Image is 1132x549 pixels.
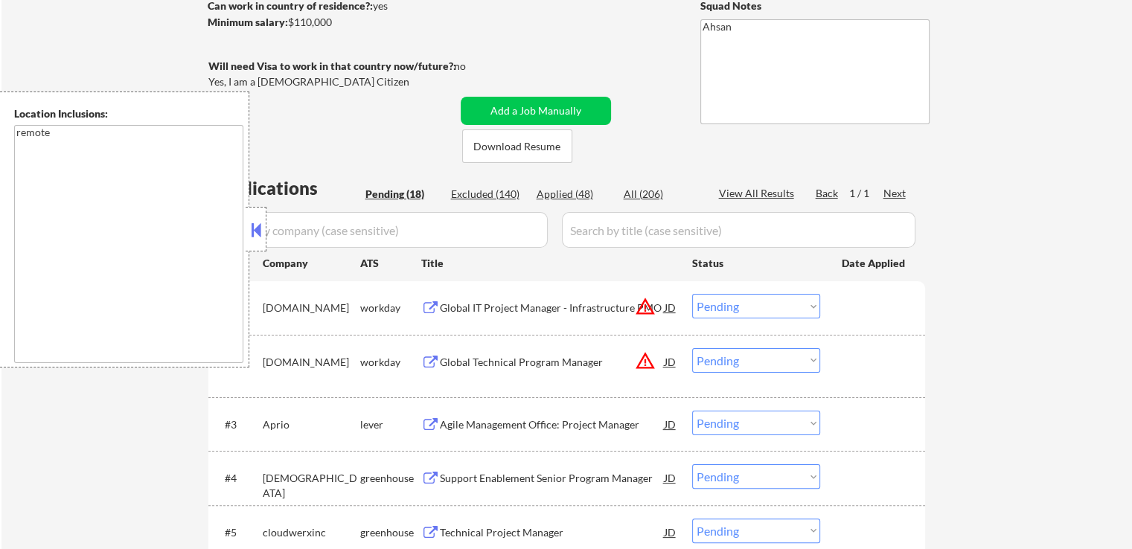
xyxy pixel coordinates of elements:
button: warning_amber [635,350,656,371]
div: Applied (48) [537,187,611,202]
button: warning_amber [635,296,656,317]
div: #3 [225,417,251,432]
input: Search by company (case sensitive) [213,212,548,248]
div: no [454,59,496,74]
strong: Will need Visa to work in that country now/future?: [208,60,456,72]
div: Company [263,256,360,271]
div: Global IT Project Manager - Infrastructure PMO [440,301,665,315]
div: JD [663,518,678,545]
div: Pending (18) [365,187,440,202]
div: ATS [360,256,421,271]
div: Aprio [263,417,360,432]
div: JD [663,411,678,437]
div: #5 [225,525,251,540]
div: Technical Project Manager [440,525,665,540]
div: Back [816,186,840,201]
div: lever [360,417,421,432]
div: greenhouse [360,471,421,486]
div: [DOMAIN_NAME] [263,301,360,315]
div: workday [360,355,421,370]
div: Date Applied [842,256,907,271]
strong: Minimum salary: [208,16,288,28]
div: Status [692,249,820,276]
div: Yes, I am a [DEMOGRAPHIC_DATA] Citizen [208,74,460,89]
div: workday [360,301,421,315]
div: JD [663,294,678,321]
div: All (206) [624,187,698,202]
div: Excluded (140) [451,187,525,202]
button: Download Resume [462,129,572,163]
div: JD [663,348,678,375]
div: [DEMOGRAPHIC_DATA] [263,471,360,500]
div: [DOMAIN_NAME] [263,355,360,370]
div: greenhouse [360,525,421,540]
div: 1 / 1 [849,186,883,201]
div: View All Results [719,186,799,201]
div: $110,000 [208,15,455,30]
input: Search by title (case sensitive) [562,212,915,248]
div: #4 [225,471,251,486]
button: Add a Job Manually [461,97,611,125]
div: Location Inclusions: [14,106,243,121]
div: Next [883,186,907,201]
div: Applications [213,179,360,197]
div: Title [421,256,678,271]
div: cloudwerxinc [263,525,360,540]
div: Global Technical Program Manager [440,355,665,370]
div: Agile Management Office: Project Manager [440,417,665,432]
div: Support Enablement Senior Program Manager [440,471,665,486]
div: JD [663,464,678,491]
